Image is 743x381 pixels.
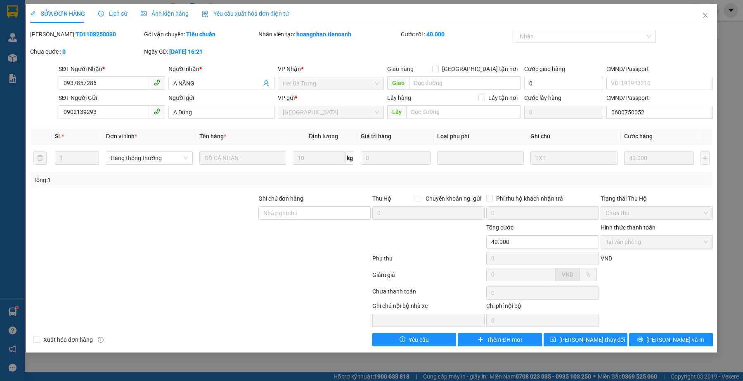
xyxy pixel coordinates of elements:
span: save [550,336,556,343]
span: SL [55,133,62,140]
span: Giao hàng [387,66,414,72]
label: Ghi chú đơn hàng [258,195,304,202]
div: [PERSON_NAME]: [30,30,142,39]
span: Lấy [387,105,406,118]
span: [PERSON_NAME] thay đổi [559,335,625,344]
span: printer [637,336,643,343]
span: Lịch sử [98,10,128,17]
span: plus [478,336,483,343]
b: [DATE] 16:21 [169,48,203,55]
input: 0 [624,151,694,165]
input: VD: Bàn, Ghế [199,151,286,165]
span: user-add [263,80,270,87]
div: Ghi chú nội bộ nhà xe [372,301,485,314]
b: Tiêu chuẩn [186,31,215,38]
span: clock-circle [98,11,104,17]
img: icon [202,11,208,17]
button: save[PERSON_NAME] thay đổi [544,333,627,346]
span: SỬA ĐƠN HÀNG [30,10,85,17]
input: Cước giao hàng [524,77,603,90]
button: plus [700,151,710,165]
th: Ghi chú [527,128,620,144]
span: VP Nhận [278,66,301,72]
label: Cước giao hàng [524,66,565,72]
span: Ảnh kiện hàng [141,10,189,17]
div: Nhân viên tạo: [258,30,399,39]
label: Hình thức thanh toán [601,224,655,231]
b: TD1108250030 [76,31,116,38]
div: Phụ thu [371,254,485,268]
span: Xuất hóa đơn hàng [40,335,96,344]
div: Gói vận chuyển: [144,30,256,39]
span: info-circle [98,337,104,343]
div: Chưa cước : [30,47,142,56]
div: Giảm giá [371,270,485,285]
b: 0 [62,48,66,55]
button: delete [33,151,47,165]
div: CMND/Passport [606,93,712,102]
span: kg [346,151,354,165]
div: Cước rồi : [401,30,513,39]
label: Cước lấy hàng [524,95,561,101]
div: Chi phí nội bộ [486,301,599,314]
span: Thêm ĐH mới [487,335,522,344]
span: Lấy hàng [387,95,411,101]
span: Yêu cầu [409,335,429,344]
div: SĐT Người Gửi [59,93,165,102]
span: Tại văn phòng [606,236,708,248]
div: Ngày GD: [144,47,256,56]
input: 0 [361,151,431,165]
button: plusThêm ĐH mới [458,333,542,346]
span: Lấy tận nơi [485,93,521,102]
span: VND [601,255,612,262]
span: Thu Hộ [372,195,391,202]
span: phone [154,79,160,86]
button: exclamation-circleYêu cầu [372,333,456,346]
button: Close [694,4,717,27]
span: [GEOGRAPHIC_DATA] tận nơi [439,64,521,73]
div: VP gửi [278,93,384,102]
span: close [702,12,709,19]
span: Tên hàng [199,133,226,140]
input: Dọc đường [406,105,521,118]
span: Định lượng [309,133,338,140]
span: [PERSON_NAME] và In [646,335,704,344]
div: Chưa thanh toán [371,287,485,301]
span: % [586,271,590,278]
span: edit [30,11,36,17]
div: Người nhận [168,64,274,73]
div: Người gửi [168,93,274,102]
th: Loại phụ phí [434,128,527,144]
span: Hai Bà Trưng [283,77,379,90]
button: printer[PERSON_NAME] và In [629,333,713,346]
div: CMND/Passport [606,64,712,73]
b: 40.000 [426,31,445,38]
span: Đơn vị tính [106,133,137,140]
span: Giao [387,76,409,90]
input: Ghi Chú [530,151,617,165]
div: SĐT Người Nhận [59,64,165,73]
b: hoangnhan.tienoanh [296,31,351,38]
span: Cước hàng [624,133,653,140]
input: Dọc đường [409,76,521,90]
span: Phí thu hộ khách nhận trả [493,194,566,203]
span: Chưa thu [606,207,708,219]
span: phone [154,108,160,115]
span: Thủ Đức [283,106,379,118]
span: Chuyển khoản ng. gửi [422,194,485,203]
span: exclamation-circle [400,336,405,343]
input: Ghi chú đơn hàng [258,206,371,220]
span: Hàng thông thường [111,152,187,164]
span: Giá trị hàng [361,133,391,140]
div: Tổng: 1 [33,175,287,185]
div: Trạng thái Thu Hộ [601,194,713,203]
input: Cước lấy hàng [524,106,603,119]
span: Yêu cầu xuất hóa đơn điện tử [202,10,289,17]
span: Tổng cước [486,224,513,231]
span: picture [141,11,147,17]
span: VND [562,271,573,278]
